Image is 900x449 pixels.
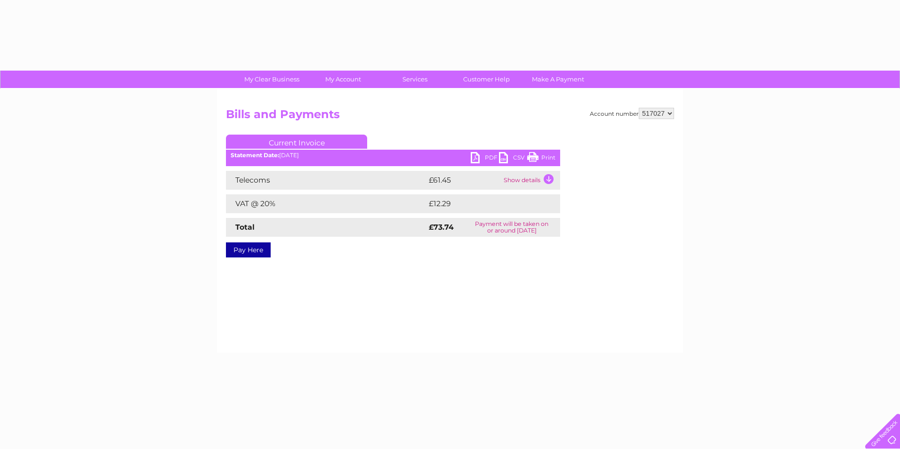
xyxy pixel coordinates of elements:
div: Account number [590,108,674,119]
a: My Clear Business [233,71,311,88]
strong: £73.74 [429,223,454,232]
a: Customer Help [448,71,525,88]
td: £12.29 [426,194,540,213]
a: CSV [499,152,527,166]
a: Pay Here [226,242,271,257]
strong: Total [235,223,255,232]
td: Telecoms [226,171,426,190]
a: Make A Payment [519,71,597,88]
div: [DATE] [226,152,560,159]
a: PDF [471,152,499,166]
a: Current Invoice [226,135,367,149]
td: Show details [501,171,560,190]
b: Statement Date: [231,152,279,159]
a: Services [376,71,454,88]
td: VAT @ 20% [226,194,426,213]
a: My Account [305,71,382,88]
td: Payment will be taken on or around [DATE] [463,218,560,237]
h2: Bills and Payments [226,108,674,126]
a: Print [527,152,555,166]
td: £61.45 [426,171,501,190]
